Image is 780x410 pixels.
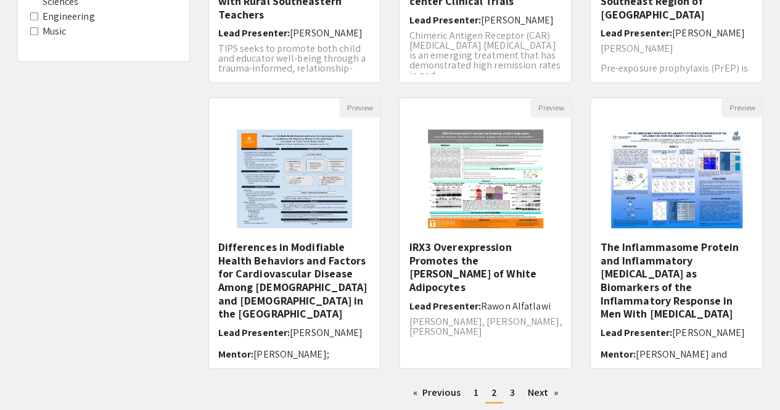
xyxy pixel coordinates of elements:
span: Rawon Alfatlawi [481,300,551,313]
h5: Differences in Modifiable Health Behaviors and Factors for Cardiovascular Disease Among [DEMOGRAP... [218,240,371,321]
h5: The Inflammasome Protein and Inflammatory [MEDICAL_DATA] as Biomarkers of the Inflammatory Respon... [600,240,753,321]
div: Open Presentation <p><span style="background-color: transparent; color: rgb(0, 0, 0);">The Inflam... [590,97,763,369]
h6: Lead Presenter: [218,327,371,338]
span: Mentor: [600,348,636,361]
a: Next page [522,383,564,402]
h6: Lead Presenter: [218,27,371,39]
label: Music [43,24,67,39]
p: [PERSON_NAME], [PERSON_NAME], [GEOGRAPHIC_DATA], [PERSON_NAME] [409,317,562,337]
h6: Lead Presenter: [600,327,753,338]
h5: IRX3 Overexpression Promotes the [PERSON_NAME] of White Adipocytes [409,240,562,293]
h6: Lead Presenter: [409,300,562,312]
span: [PERSON_NAME] [290,326,363,339]
img: <p><span style="background-color: transparent; color: rgb(0, 0, 0);">The Inflammasome Protein and... [599,117,755,240]
span: Mentor: [218,348,254,361]
span: [PERSON_NAME] and [PERSON_NAME] [PERSON_NAME] [600,348,748,372]
p: TIPS seeks to promote both child and educator well-being through a trauma-informed, relationship-... [218,44,371,83]
ul: Pagination [208,383,763,403]
span: 2 [491,386,497,399]
img: <p><strong style="color: rgb(0, 0, 0);">Differences in Modifiable Health Behaviors and Factors fo... [224,117,364,240]
span: [PERSON_NAME] [290,27,363,39]
button: Preview [721,98,762,117]
a: Previous page [407,383,467,402]
button: Preview [339,98,380,117]
span: [PERSON_NAME]; [PERSON_NAME] [218,348,329,372]
span: [PERSON_NAME] [481,14,554,27]
button: Preview [530,98,571,117]
p: [PERSON_NAME] [600,44,753,54]
p: Chimeric Antigen Receptor (CAR) [MEDICAL_DATA] [MEDICAL_DATA] is an emerging treatment that has d... [409,31,562,80]
iframe: Chat [9,355,52,401]
span: [PERSON_NAME] [672,27,745,39]
label: Engineering [43,9,95,24]
span: [PERSON_NAME] [672,326,745,339]
div: Open Presentation <p><strong style="color: rgb(0, 0, 0);">Differences in Modifiable Health Behavi... [208,97,381,369]
h6: Lead Presenter: [600,27,753,39]
div: Open Presentation <p>&nbsp;IRX3&nbsp;Overexpression Promotes the Browning of White Adipocytes</p>... [399,97,572,369]
span: 3 [510,386,515,399]
span: 1 [474,386,478,399]
img: <p>&nbsp;IRX3&nbsp;Overexpression Promotes the Browning of White Adipocytes</p><p><br></p> [416,117,556,240]
span: Pre-exposure prophylaxis (PrEP) is a... [600,62,747,84]
h6: Lead Presenter: [409,14,562,26]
